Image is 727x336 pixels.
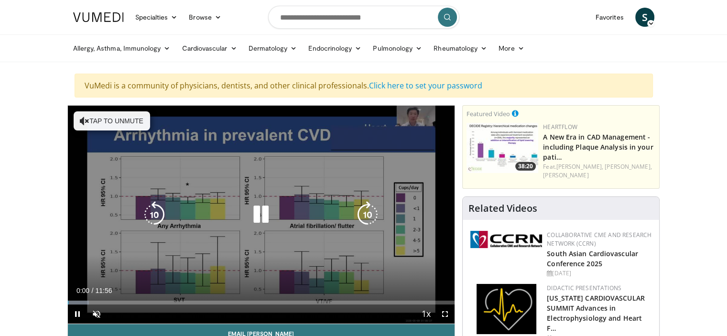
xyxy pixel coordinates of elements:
span: 11:56 [95,287,112,294]
span: 38:20 [515,162,536,171]
a: Rheumatology [428,39,493,58]
a: Heartflow [543,123,577,131]
button: Pause [68,304,87,324]
a: Endocrinology [303,39,367,58]
input: Search topics, interventions [268,6,459,29]
a: Collaborative CME and Research Network (CCRN) [547,231,651,248]
a: Allergy, Asthma, Immunology [67,39,176,58]
a: A New Era in CAD Management - including Plaque Analysis in your pati… [543,132,653,162]
a: Dermatology [243,39,303,58]
video-js: Video Player [68,106,455,324]
a: Browse [183,8,227,27]
a: [PERSON_NAME], [556,163,603,171]
a: Specialties [130,8,184,27]
div: VuMedi is a community of physicians, dentists, and other clinical professionals. [75,74,653,98]
button: Playback Rate [416,304,435,324]
a: Cardiovascular [176,39,242,58]
a: S [635,8,654,27]
img: 1860aa7a-ba06-47e3-81a4-3dc728c2b4cf.png.150x105_q85_autocrop_double_scale_upscale_version-0.2.png [477,284,536,334]
a: [PERSON_NAME] [543,171,588,179]
a: [US_STATE] CARDIOVASCULAR SUMMIT Advances in Electrophysiology and Heart F… [547,293,645,333]
img: 738d0e2d-290f-4d89-8861-908fb8b721dc.150x105_q85_crop-smart_upscale.jpg [467,123,538,173]
a: [PERSON_NAME], [605,163,651,171]
div: Progress Bar [68,301,455,304]
a: Pulmonology [367,39,428,58]
span: 0:00 [76,287,89,294]
span: / [92,287,94,294]
a: Favorites [590,8,629,27]
a: South Asian Cardiovascular Conference 2025 [547,249,638,268]
a: 38:20 [467,123,538,173]
div: Feat. [543,163,655,180]
a: More [493,39,530,58]
small: Featured Video [467,109,510,118]
button: Fullscreen [435,304,455,324]
h4: Related Videos [468,203,537,214]
div: [DATE] [547,269,651,278]
button: Unmute [87,304,106,324]
a: Click here to set your password [369,80,482,91]
img: a04ee3ba-8487-4636-b0fb-5e8d268f3737.png.150x105_q85_autocrop_double_scale_upscale_version-0.2.png [470,231,542,248]
img: VuMedi Logo [73,12,124,22]
button: Tap to unmute [74,111,150,130]
div: Didactic Presentations [547,284,651,293]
